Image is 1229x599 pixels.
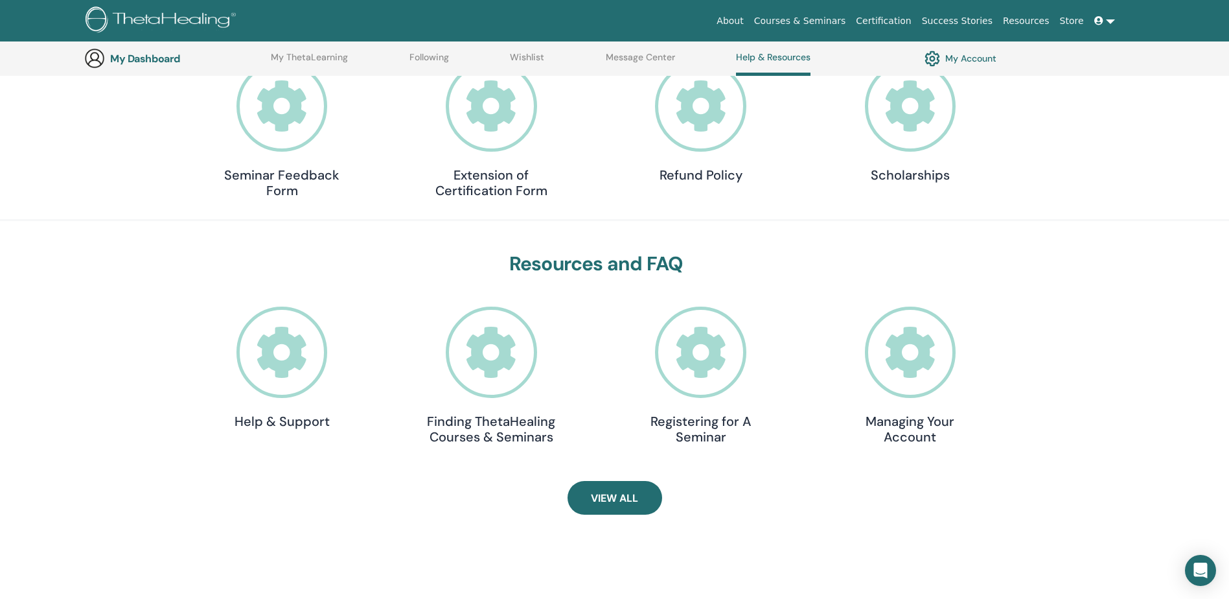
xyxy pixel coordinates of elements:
img: cog.svg [925,47,940,69]
a: Resources [998,9,1055,33]
a: Courses & Seminars [749,9,851,33]
a: Success Stories [917,9,998,33]
span: View All [591,491,638,505]
h4: Seminar Feedback Form [217,167,347,198]
a: Message Center [606,52,675,73]
a: About [711,9,748,33]
a: Refund Policy [636,61,766,183]
h4: Finding ThetaHealing Courses & Seminars [426,414,556,445]
a: Certification [851,9,916,33]
a: Registering for A Seminar [636,307,766,445]
a: View All [568,481,662,515]
h3: My Dashboard [110,53,240,65]
a: Managing Your Account [845,307,975,445]
h4: Scholarships [845,167,975,183]
h4: Help & Support [217,414,347,429]
img: logo.png [86,6,240,36]
a: Help & Support [217,307,347,429]
h4: Registering for A Seminar [636,414,766,445]
a: Seminar Feedback Form [217,61,347,199]
a: My ThetaLearning [271,52,348,73]
h4: Managing Your Account [845,414,975,445]
a: My Account [925,47,996,69]
img: generic-user-icon.jpg [84,48,105,69]
a: Finding ThetaHealing Courses & Seminars [426,307,556,445]
h4: Refund Policy [636,167,766,183]
a: Following [409,52,449,73]
a: Wishlist [510,52,544,73]
div: Open Intercom Messenger [1185,555,1216,586]
h4: Extension of Certification Form [426,167,556,198]
h3: Resources and FAQ [217,252,975,276]
a: Store [1055,9,1089,33]
a: Help & Resources [736,52,810,76]
a: Extension of Certification Form [426,61,556,199]
a: Scholarships [845,61,975,183]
